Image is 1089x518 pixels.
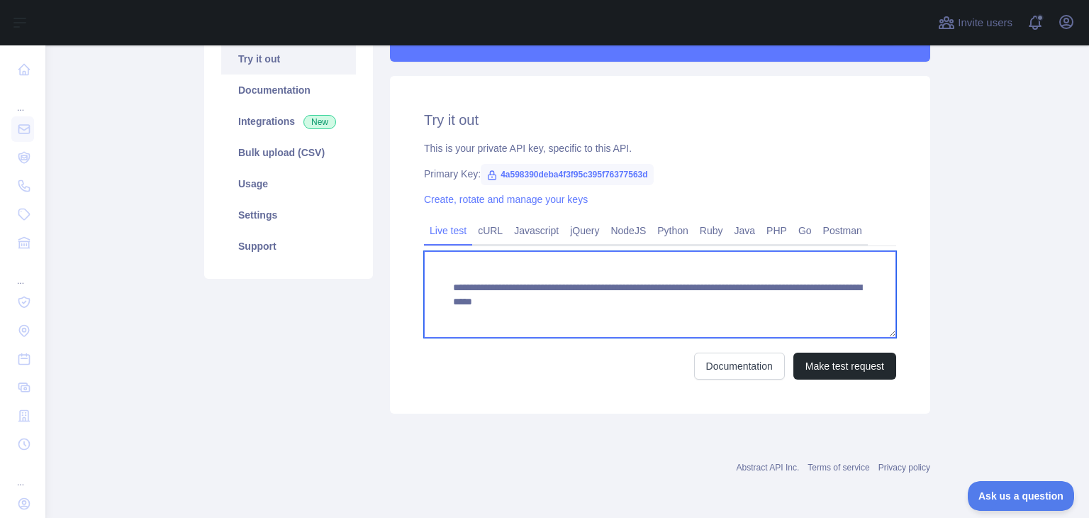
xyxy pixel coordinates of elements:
[221,43,356,75] a: Try it out
[817,219,868,242] a: Postman
[424,219,472,242] a: Live test
[424,110,896,130] h2: Try it out
[935,11,1015,34] button: Invite users
[793,353,896,380] button: Make test request
[11,85,34,114] div: ...
[508,219,564,242] a: Javascript
[424,194,588,205] a: Create, rotate and manage your keys
[221,199,356,231] a: Settings
[11,460,34,488] div: ...
[761,219,793,242] a: PHP
[878,463,930,473] a: Privacy policy
[481,164,654,185] span: 4a598390deba4f3f95c395f76377563d
[221,106,356,137] a: Integrations New
[221,231,356,262] a: Support
[303,115,336,129] span: New
[605,219,652,242] a: NodeJS
[472,219,508,242] a: cURL
[564,219,605,242] a: jQuery
[11,258,34,287] div: ...
[808,463,869,473] a: Terms of service
[737,463,800,473] a: Abstract API Inc.
[694,219,729,242] a: Ruby
[652,219,694,242] a: Python
[424,141,896,155] div: This is your private API key, specific to this API.
[424,167,896,181] div: Primary Key:
[793,219,817,242] a: Go
[694,353,785,380] a: Documentation
[221,75,356,106] a: Documentation
[968,481,1075,511] iframe: Toggle Customer Support
[729,219,761,242] a: Java
[221,168,356,199] a: Usage
[958,15,1012,31] span: Invite users
[221,137,356,168] a: Bulk upload (CSV)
